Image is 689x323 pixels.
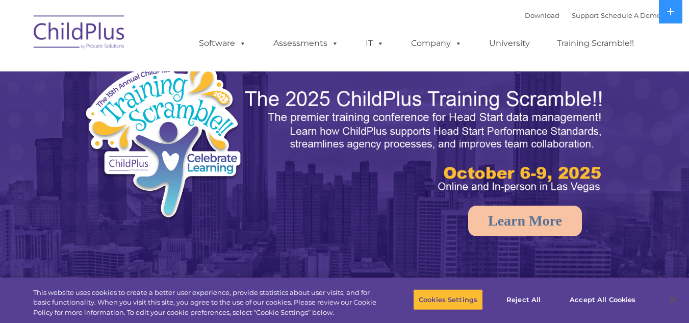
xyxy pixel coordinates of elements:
[189,33,257,54] a: Software
[479,33,540,54] a: University
[525,11,559,19] a: Download
[413,289,483,310] button: Cookies Settings
[468,206,582,236] a: Learn More
[142,67,173,75] span: Last name
[564,289,641,310] button: Accept All Cookies
[525,11,661,19] font: |
[492,289,555,310] button: Reject All
[142,109,185,117] span: Phone number
[355,33,394,54] a: IT
[33,288,379,318] div: This website uses cookies to create a better user experience, provide statistics about user visit...
[572,11,599,19] a: Support
[263,33,349,54] a: Assessments
[29,8,131,59] img: ChildPlus by Procare Solutions
[547,33,644,54] a: Training Scramble!!
[401,33,472,54] a: Company
[661,288,684,311] button: Close
[601,11,661,19] a: Schedule A Demo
